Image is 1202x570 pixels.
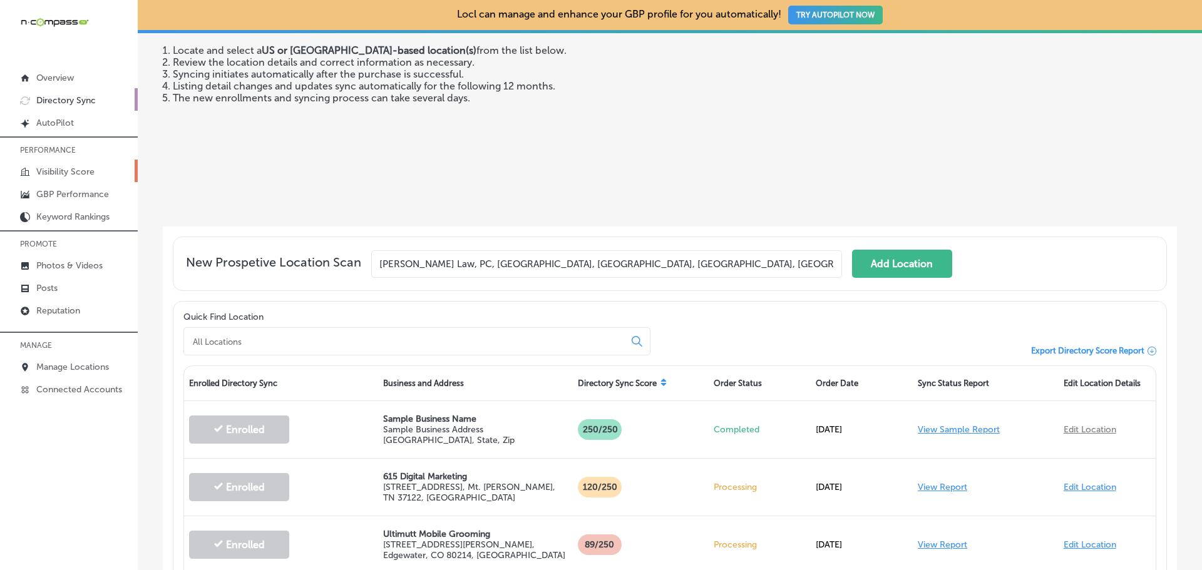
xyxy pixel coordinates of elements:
[918,424,1000,435] a: View Sample Report
[173,92,765,104] li: The new enrollments and syncing process can take several days.
[811,366,913,400] div: Order Date
[788,6,883,24] button: TRY AUTOPILOT NOW
[918,539,967,550] a: View Report
[578,477,622,497] p: 120 /250
[36,189,109,200] p: GBP Performance
[36,211,110,222] p: Keyword Rankings
[913,366,1059,400] div: Sync Status Report
[36,260,103,271] p: Photos & Videos
[36,73,74,83] p: Overview
[173,56,765,68] li: Review the location details and correct information as necessary.
[714,424,806,435] p: Completed
[383,482,567,503] p: [STREET_ADDRESS] , Mt. [PERSON_NAME], TN 37122, [GEOGRAPHIC_DATA]
[918,482,967,492] a: View Report
[36,118,74,128] p: AutoPilot
[714,482,806,492] p: Processing
[1031,346,1144,355] span: Export Directory Score Report
[184,366,378,400] div: Enrolled Directory Sync
[578,534,622,555] p: 89 /250
[371,250,842,278] input: Enter your business location
[1064,482,1116,492] a: Edit Location
[714,539,806,550] p: Processing
[383,471,567,482] p: 615 Digital Marketing
[1064,424,1116,435] a: Edit Location
[383,424,567,435] p: Sample Business Address
[173,44,765,56] li: Locate and select a from the list below.
[1064,539,1116,550] a: Edit Location
[378,366,572,400] div: Business and Address
[189,415,289,444] button: Enrolled
[262,44,476,56] strong: US or [GEOGRAPHIC_DATA]-based location(s)
[1059,366,1156,400] div: Edit Location Details
[192,336,622,347] input: All Locations
[578,419,622,440] p: 250/250
[811,469,913,505] div: [DATE]
[189,473,289,501] button: Enrolled
[36,384,122,395] p: Connected Accounts
[36,305,80,316] p: Reputation
[811,527,913,562] div: [DATE]
[186,255,361,278] span: New Prospetive Location Scan
[709,366,811,400] div: Order Status
[36,95,96,106] p: Directory Sync
[36,362,109,372] p: Manage Locations
[36,283,58,293] p: Posts
[189,531,289,559] button: Enrolled
[20,16,89,28] img: 660ab0bf-5cc7-4cb8-ba1c-48b5ae0f18e60NCTV_CLogo_TV_Black_-500x88.png
[36,166,95,177] p: Visibility Score
[811,412,913,447] div: [DATE]
[852,250,952,278] button: Add Location
[383,529,567,539] p: Ultimutt Mobile Grooming
[573,366,709,400] div: Directory Sync Score
[173,68,765,80] li: Syncing initiates automatically after the purchase is successful.
[183,312,264,322] label: Quick Find Location
[383,435,567,445] p: [GEOGRAPHIC_DATA], State, Zip
[383,414,567,424] p: Sample Business Name
[383,539,567,561] p: [STREET_ADDRESS][PERSON_NAME] , Edgewater, CO 80214, [GEOGRAPHIC_DATA]
[173,80,765,92] li: Listing detail changes and updates sync automatically for the following 12 months.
